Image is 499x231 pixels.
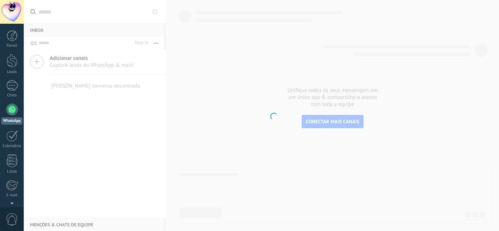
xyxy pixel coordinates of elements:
div: E-mail [1,193,23,198]
div: Chats [1,93,23,98]
div: WhatsApp [1,118,22,124]
div: Leads [1,70,23,74]
div: Listas [1,169,23,174]
div: Painel [1,43,23,48]
div: Calendário [1,144,23,149]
